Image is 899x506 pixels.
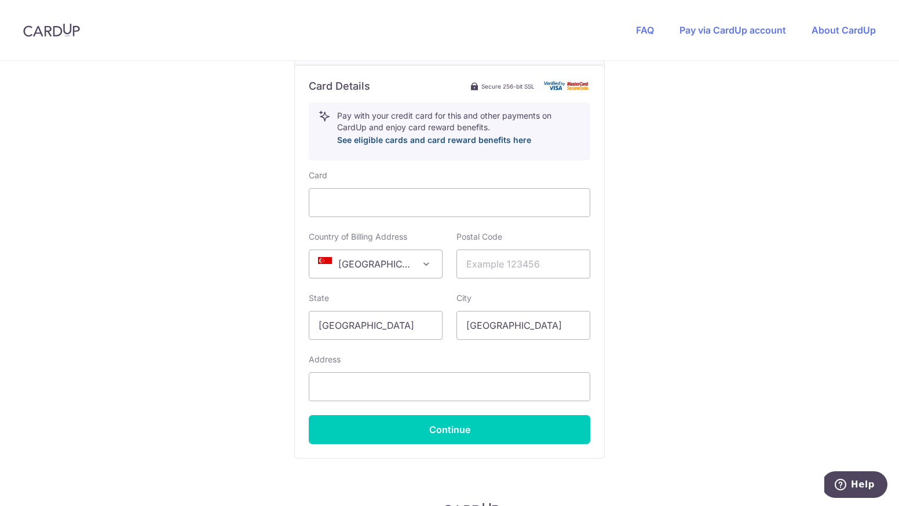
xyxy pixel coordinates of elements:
[456,292,472,304] label: City
[309,354,341,365] label: Address
[309,231,407,243] label: Country of Billing Address
[309,250,442,278] span: Singapore
[309,250,443,278] span: Singapore
[309,292,329,304] label: State
[319,196,580,210] iframe: Secure card payment input frame
[309,79,370,93] h6: Card Details
[812,24,876,36] a: About CardUp
[636,24,654,36] a: FAQ
[481,82,535,91] span: Secure 256-bit SSL
[309,170,327,181] label: Card
[337,135,531,145] a: See eligible cards and card reward benefits here
[309,415,590,444] button: Continue
[544,81,590,91] img: card secure
[456,231,502,243] label: Postal Code
[679,24,786,36] a: Pay via CardUp account
[23,23,80,37] img: CardUp
[337,110,580,147] p: Pay with your credit card for this and other payments on CardUp and enjoy card reward benefits.
[456,250,590,278] input: Example 123456
[824,471,887,500] iframe: Opens a widget where you can find more information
